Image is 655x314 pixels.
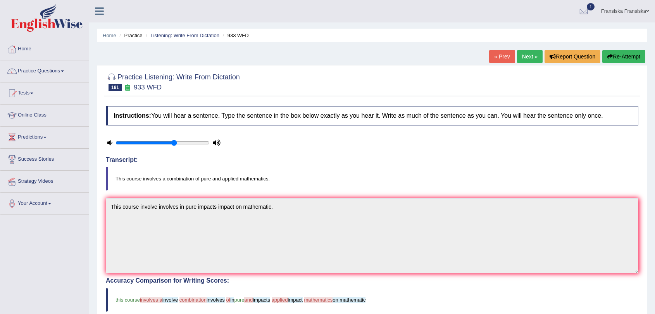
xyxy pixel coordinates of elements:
[517,50,543,63] a: Next »
[0,171,89,190] a: Strategy Videos
[114,112,151,119] b: Instructions:
[179,297,207,303] span: combination
[0,38,89,58] a: Home
[106,167,638,190] blockquote: This course involves a combination of pure and applied mathematics.
[106,106,638,125] h4: You will hear a sentence. Type the sentence in the box below exactly as you hear it. Write as muc...
[115,297,140,303] span: this course
[0,105,89,124] a: Online Class
[124,84,132,91] small: Exam occurring question
[333,297,365,303] span: on mathematic
[234,297,244,303] span: pure
[0,127,89,146] a: Predictions
[226,297,230,303] span: of
[272,297,288,303] span: applied
[545,50,600,63] button: Report Question
[109,84,122,91] span: 191
[106,156,638,163] h4: Transcript:
[103,33,116,38] a: Home
[489,50,515,63] a: « Prev
[0,82,89,102] a: Tests
[221,32,249,39] li: 933 WFD
[244,297,253,303] span: and
[602,50,645,63] button: Re-Attempt
[288,297,303,303] span: impact
[304,297,333,303] span: mathematics
[0,193,89,212] a: Your Account
[117,32,142,39] li: Practice
[150,33,219,38] a: Listening: Write From Dictation
[230,297,234,303] span: in
[0,60,89,80] a: Practice Questions
[0,149,89,168] a: Success Stories
[162,297,178,303] span: involve
[106,72,240,91] h2: Practice Listening: Write From Dictation
[134,84,162,91] small: 933 WFD
[587,3,595,10] span: 1
[253,297,270,303] span: impacts
[207,297,225,303] span: involves
[140,297,162,303] span: involves a
[106,277,638,284] h4: Accuracy Comparison for Writing Scores:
